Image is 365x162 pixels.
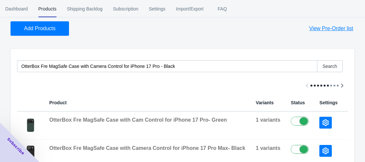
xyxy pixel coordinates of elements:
button: View Pre-Order list [301,21,361,36]
span: Status [291,100,305,105]
button: Scroll table right one column [336,80,348,91]
span: View Pre-Order list [309,25,353,32]
span: Variants [256,100,274,105]
span: OtterBox Fre MagSafe Case with Camera Control for iPhone 17 Pro Max- Black [49,145,245,151]
img: 187c279e-b38c-4e8f-8be2-92ba0dd12f52.jpg [22,117,39,132]
span: FAQ [214,0,231,17]
span: OtterBox Fre MagSafe Case with Cam Control for iPhone 17 Pro- Green [49,117,227,123]
span: Search [323,64,337,69]
button: Add Products [11,21,69,36]
span: Settings [149,0,166,17]
span: Settings [319,100,337,105]
span: Products [38,0,57,17]
span: Subscribe [6,136,26,156]
span: Dashboard [5,0,28,17]
span: Product [49,100,67,105]
span: Shipping Backlog [67,0,103,17]
span: 1 variants [256,145,281,151]
span: 1 variants [256,117,281,123]
span: Subscription [113,0,138,17]
button: Search [317,60,343,72]
span: Add Products [24,25,56,32]
input: Search products in pre-order list [17,60,317,72]
span: Import/Export [176,0,204,17]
